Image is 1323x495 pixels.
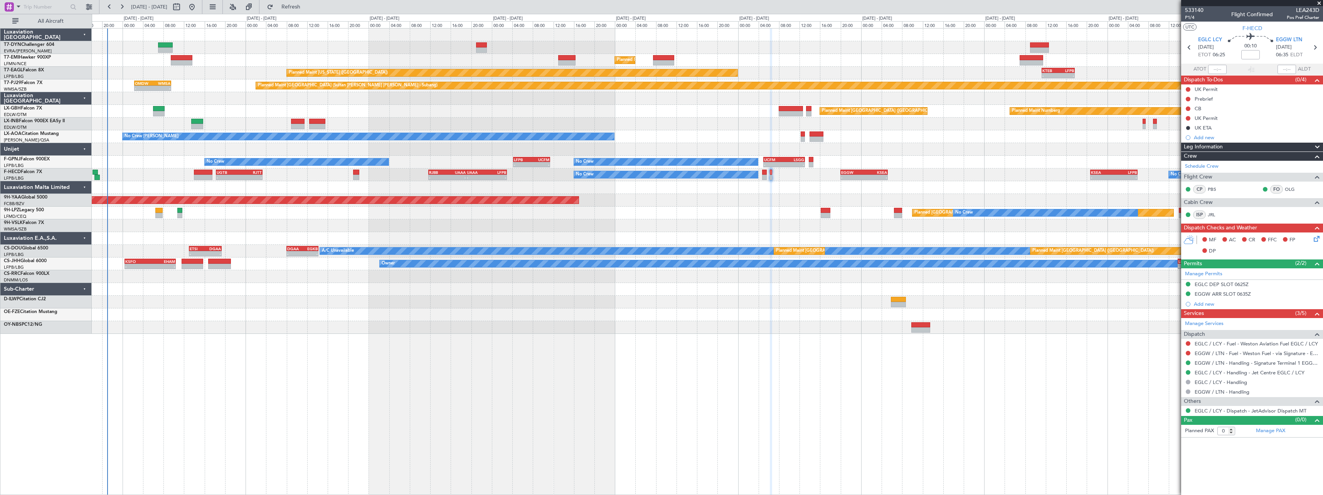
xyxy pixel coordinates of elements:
div: 00:00 [1108,21,1128,28]
div: LFPB [486,170,506,175]
div: 12:00 [430,21,451,28]
div: No Crew [207,156,224,168]
div: - [1114,175,1137,180]
div: UCFM [764,157,784,162]
div: - [532,162,549,167]
div: Planned Maint [GEOGRAPHIC_DATA] [617,54,690,66]
button: All Aircraft [8,15,84,27]
div: 00:00 [738,21,759,28]
div: EGGW ARR SLOT 0635Z [1195,291,1251,297]
div: 16:00 [328,21,348,28]
div: 12:00 [677,21,697,28]
div: - [135,86,153,91]
a: LX-GBHFalcon 7X [4,106,42,111]
div: 12:00 [1046,21,1066,28]
a: LFMD/CEQ [4,214,26,219]
a: OLG [1285,186,1302,193]
span: Cabin Crew [1184,198,1213,207]
div: DGAA [287,246,303,251]
div: No Crew [1171,169,1188,180]
a: F-GPNJFalcon 900EX [4,157,50,162]
a: OE-FZECitation Mustang [4,310,57,314]
div: 20:00 [841,21,861,28]
a: PBS [1208,186,1225,193]
div: 20:00 [471,21,492,28]
label: Planned PAX [1185,427,1214,435]
div: [DATE] - [DATE] [616,15,646,22]
span: T7-EAGL [4,68,23,72]
button: UTC [1183,24,1197,30]
div: No Crew [PERSON_NAME] [125,131,178,142]
div: ETSI [190,246,205,251]
span: Dispatch Checks and Weather [1184,224,1257,232]
span: 9H-VSLK [4,221,23,225]
div: 00:00 [246,21,266,28]
a: Manage Permits [1185,270,1222,278]
span: [DATE] [1276,44,1292,51]
div: Owner [382,258,395,269]
span: MF [1209,236,1216,244]
span: Permits [1184,259,1202,268]
div: - [764,162,784,167]
div: 00:00 [984,21,1005,28]
div: 04:00 [635,21,656,28]
span: Flight Crew [1184,173,1212,182]
div: LFPB [1058,68,1074,73]
div: - [784,162,804,167]
div: 00:00 [123,21,143,28]
div: 00:00 [615,21,635,28]
a: WMSA/SZB [4,86,27,92]
a: T7-EMIHawker 900XP [4,55,51,60]
span: [DATE] - [DATE] [131,3,167,10]
span: 533140 [1185,6,1203,14]
div: DGAA [205,246,220,251]
div: - [153,86,170,91]
div: 20:00 [964,21,984,28]
span: Others [1184,397,1201,406]
span: (3/5) [1295,309,1306,317]
a: Manage PAX [1256,427,1285,435]
div: 16:00 [1066,21,1087,28]
span: 00:10 [1244,42,1257,50]
span: ETOT [1198,51,1211,59]
div: [DATE] - [DATE] [247,15,276,22]
span: FP [1289,236,1295,244]
div: 20:00 [594,21,615,28]
div: No Crew [576,156,594,168]
a: FCBB/BZV [4,201,24,207]
div: - [841,175,864,180]
div: 08:00 [656,21,677,28]
span: (2/2) [1295,259,1306,267]
div: 16:00 [574,21,594,28]
div: 16:00 [451,21,471,28]
div: No Crew [955,207,973,219]
a: EGGW / LTN - Fuel - Weston Fuel - via Signature - EGGW/LTN [1195,350,1319,357]
span: F-HECD [1242,24,1262,32]
span: OY-NBS [4,322,22,327]
div: - [1058,73,1074,78]
div: - [217,175,239,180]
div: KSEA [864,170,887,175]
div: [DATE] - [DATE] [985,15,1015,22]
a: LFPB/LBG [4,252,24,258]
div: - [1178,264,1196,269]
div: 04:00 [389,21,410,28]
a: EGLC / LCY - Handling - Jet Centre EGLC / LCY [1195,369,1304,376]
div: 04:00 [759,21,779,28]
div: - [429,175,448,180]
span: ALDT [1298,66,1311,73]
div: [DATE] - [DATE] [370,15,399,22]
span: 06:35 [1276,51,1288,59]
div: 08:00 [533,21,553,28]
div: LFPB [1114,170,1137,175]
span: (0/0) [1295,416,1306,424]
div: UGTB [217,170,239,175]
div: - [190,251,205,256]
div: 12:00 [1169,21,1189,28]
span: Dispatch [1184,330,1205,339]
a: EDLW/DTM [4,112,27,118]
div: - [486,175,506,180]
span: CS-DOU [4,246,22,251]
span: All Aircraft [20,19,81,24]
div: UK Permit [1195,115,1218,121]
